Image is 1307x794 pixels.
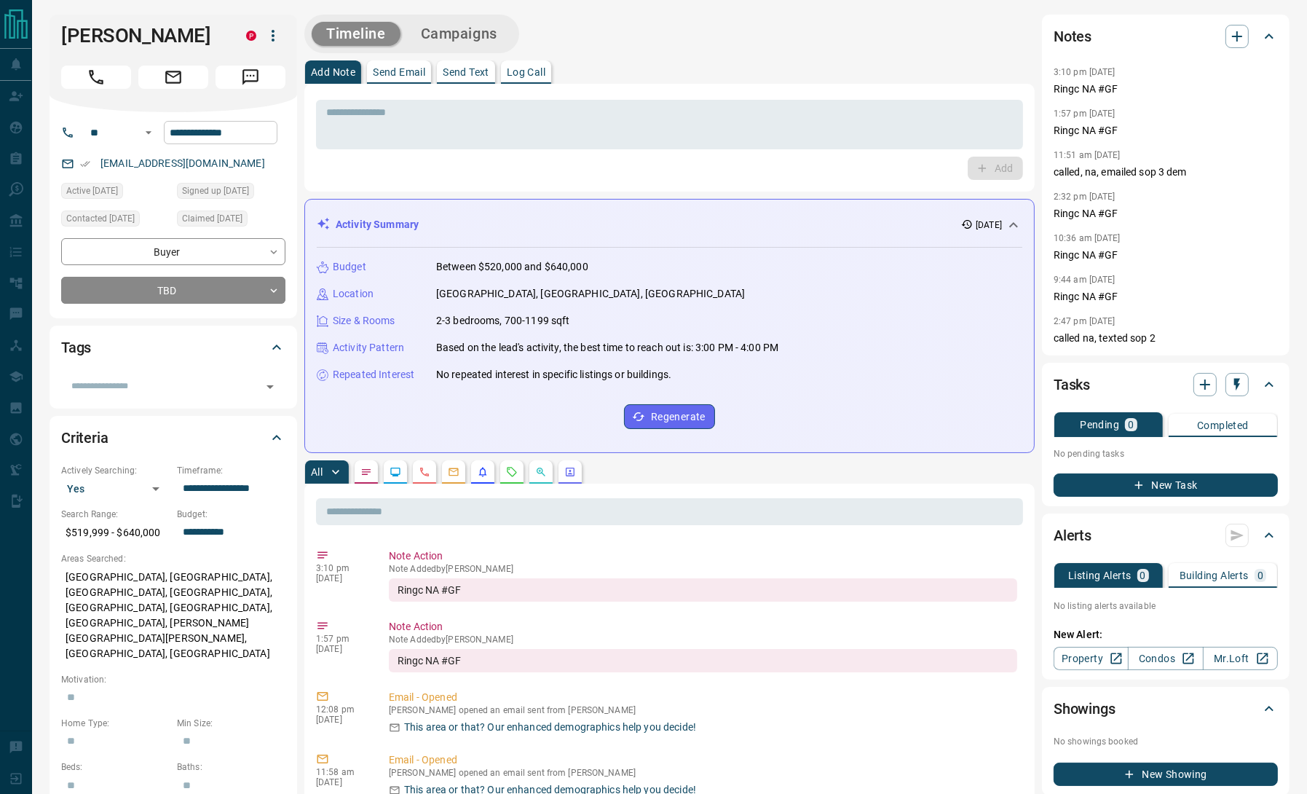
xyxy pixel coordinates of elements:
[360,466,372,478] svg: Notes
[336,217,419,232] p: Activity Summary
[316,777,367,787] p: [DATE]
[316,767,367,777] p: 11:58 am
[246,31,256,41] div: property.ca
[448,466,459,478] svg: Emails
[477,466,489,478] svg: Listing Alerts
[61,521,170,545] p: $519,999 - $640,000
[317,211,1022,238] div: Activity Summary[DATE]
[80,159,90,169] svg: Email Verified
[61,464,170,477] p: Actively Searching:
[316,573,367,583] p: [DATE]
[1054,82,1278,97] p: Ringc NA #GF
[61,673,285,686] p: Motivation:
[1054,19,1278,54] div: Notes
[61,336,91,359] h2: Tags
[177,508,285,521] p: Budget:
[389,768,1017,778] p: [PERSON_NAME] opened an email sent from [PERSON_NAME]
[1068,570,1132,581] p: Listing Alerts
[1054,735,1278,748] p: No showings booked
[333,286,374,302] p: Location
[535,466,547,478] svg: Opportunities
[66,211,135,226] span: Contacted [DATE]
[312,22,400,46] button: Timeline
[182,211,242,226] span: Claimed [DATE]
[177,183,285,203] div: Fri Jun 27 2025
[61,760,170,774] p: Beds:
[436,259,588,275] p: Between $520,000 and $640,000
[436,340,778,355] p: Based on the lead's activity, the best time to reach out is: 3:00 PM - 4:00 PM
[316,715,367,725] p: [DATE]
[1054,233,1121,243] p: 10:36 am [DATE]
[1054,316,1116,326] p: 2:47 pm [DATE]
[506,466,518,478] svg: Requests
[61,508,170,521] p: Search Range:
[61,238,285,265] div: Buyer
[61,24,224,47] h1: [PERSON_NAME]
[436,286,745,302] p: [GEOGRAPHIC_DATA], [GEOGRAPHIC_DATA], [GEOGRAPHIC_DATA]
[1054,473,1278,497] button: New Task
[138,66,208,89] span: Email
[311,67,355,77] p: Add Note
[1054,691,1278,726] div: Showings
[1054,150,1121,160] p: 11:51 am [DATE]
[311,467,323,477] p: All
[1054,275,1116,285] p: 9:44 am [DATE]
[976,219,1002,232] p: [DATE]
[1180,570,1249,581] p: Building Alerts
[389,564,1017,574] p: Note Added by [PERSON_NAME]
[389,619,1017,634] p: Note Action
[61,211,170,231] div: Tue Jul 08 2025
[624,404,715,429] button: Regenerate
[316,634,367,644] p: 1:57 pm
[61,183,170,203] div: Fri Jun 27 2025
[177,211,285,231] div: Fri Jun 27 2025
[1054,109,1116,119] p: 1:57 pm [DATE]
[1054,248,1278,263] p: Ringc NA #GF
[389,752,1017,768] p: Email - Opened
[1054,627,1278,642] p: New Alert:
[333,313,395,329] p: Size & Rooms
[1054,331,1278,346] p: called na, texted sop 2
[389,578,1017,602] div: Ringc NA #GF
[1054,600,1278,613] p: No listing alerts available
[61,477,170,500] div: Yes
[333,259,366,275] p: Budget
[1054,524,1091,547] h2: Alerts
[61,420,285,455] div: Criteria
[436,367,671,382] p: No repeated interest in specific listings or buildings.
[1203,647,1278,670] a: Mr.Loft
[177,464,285,477] p: Timeframe:
[404,720,696,735] p: This area or that? Our enhanced demographics help you decide!
[1054,192,1116,202] p: 2:32 pm [DATE]
[1197,420,1249,431] p: Completed
[1054,67,1116,77] p: 3:10 pm [DATE]
[1128,420,1134,430] p: 0
[390,466,401,478] svg: Lead Browsing Activity
[61,426,108,449] h2: Criteria
[1054,123,1278,138] p: Ringc NA #GF
[436,313,570,329] p: 2-3 bedrooms, 700-1199 sqft
[1257,570,1263,581] p: 0
[1054,518,1278,553] div: Alerts
[564,466,576,478] svg: Agent Actions
[389,705,1017,715] p: [PERSON_NAME] opened an email sent from [PERSON_NAME]
[316,563,367,573] p: 3:10 pm
[1054,763,1278,786] button: New Showing
[1128,647,1203,670] a: Condos
[316,704,367,715] p: 12:08 pm
[177,717,285,730] p: Min Size:
[389,649,1017,672] div: Ringc NA #GF
[1140,570,1146,581] p: 0
[177,760,285,774] p: Baths:
[61,552,285,565] p: Areas Searched:
[61,277,285,304] div: TBD
[419,466,430,478] svg: Calls
[1054,206,1278,221] p: Ringc NA #GF
[1054,647,1129,670] a: Property
[1080,420,1119,430] p: Pending
[1054,697,1116,720] h2: Showings
[1054,165,1278,180] p: called, na, emailed sop 3 dem
[1054,289,1278,304] p: Ringc NA #GF
[1054,367,1278,402] div: Tasks
[443,67,489,77] p: Send Text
